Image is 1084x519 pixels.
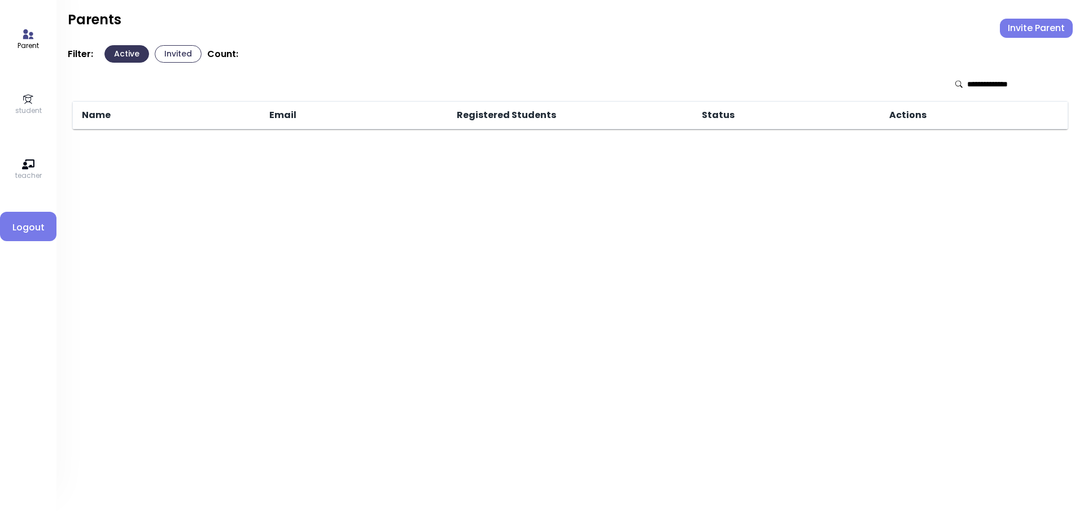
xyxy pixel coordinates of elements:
[80,108,111,122] span: Name
[887,108,926,122] span: Actions
[9,221,47,234] span: Logout
[267,108,296,122] span: Email
[155,45,202,63] button: Invited
[15,158,42,181] a: teacher
[68,11,121,28] h2: Parents
[68,49,93,60] p: Filter:
[18,41,39,51] p: Parent
[454,108,556,122] span: Registered Students
[15,106,42,116] p: student
[18,28,39,51] a: Parent
[15,93,42,116] a: student
[104,45,149,63] button: Active
[1000,19,1073,38] button: Invite Parent
[700,108,735,122] span: Status
[207,49,238,60] p: Count:
[15,171,42,181] p: teacher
